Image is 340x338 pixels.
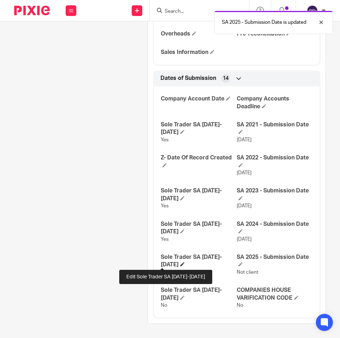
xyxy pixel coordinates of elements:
[161,287,237,302] h4: Sole Trader SA [DATE]-[DATE]
[161,253,237,269] h4: Sole Trader SA [DATE]-[DATE]
[161,270,169,275] span: Yes
[164,9,228,15] input: Search
[161,187,237,202] h4: Sole Trader SA [DATE]-[DATE]
[161,95,237,103] h4: Company Account Date
[307,5,318,16] img: svg%3E
[223,75,229,82] span: 14
[237,95,313,110] h4: Company Accounts Deadline
[237,137,252,142] span: [DATE]
[237,170,252,175] span: [DATE]
[237,270,258,275] span: Not client
[237,237,252,242] span: [DATE]
[161,237,169,242] span: Yes
[237,253,313,269] h4: SA 2025 - Submission Date
[237,287,313,302] h4: COMPANIES HOUSE VARIFICATION CODE
[161,203,169,208] span: Yes
[237,121,313,136] h4: SA 2021 - Submission Date
[161,220,237,236] h4: Sole Trader SA [DATE]-[DATE]
[161,30,237,38] h4: Overheads
[160,75,216,82] span: Dates of Submission
[161,154,237,169] h4: Z- Date Of Record Created
[237,154,313,169] h4: SA 2022 - Submission Date
[161,121,237,136] h4: Sole Trader SA [DATE]-[DATE]
[161,137,169,142] span: Yes
[222,19,306,26] p: SA 2025 - Submission Date is updated
[237,203,252,208] span: [DATE]
[237,220,313,236] h4: SA 2024 - Submission Date
[161,49,237,56] h4: Sales Information
[14,6,50,15] img: Pixie
[237,187,313,202] h4: SA 2023 - Submission Date
[161,303,167,308] span: No
[237,303,243,308] span: No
